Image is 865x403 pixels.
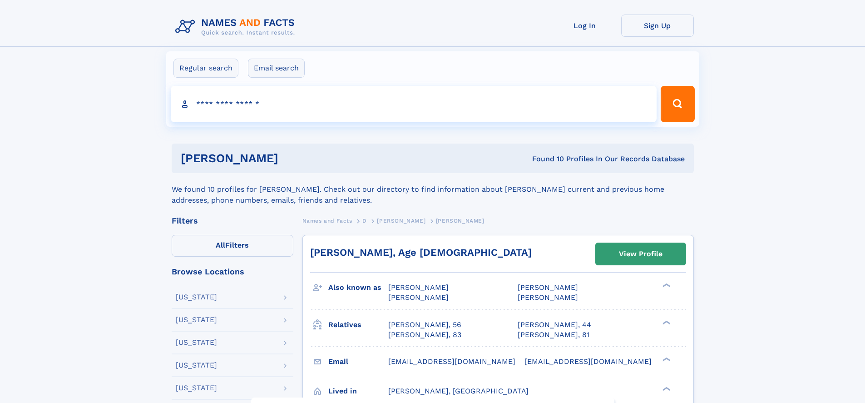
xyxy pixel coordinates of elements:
[549,15,621,37] a: Log In
[388,283,449,292] span: [PERSON_NAME]
[248,59,305,78] label: Email search
[172,15,302,39] img: Logo Names and Facts
[388,330,461,340] a: [PERSON_NAME], 83
[302,215,352,226] a: Names and Facts
[436,218,484,224] span: [PERSON_NAME]
[660,356,671,362] div: ❯
[328,317,388,333] h3: Relatives
[660,386,671,392] div: ❯
[621,15,694,37] a: Sign Up
[377,218,425,224] span: [PERSON_NAME]
[518,330,589,340] a: [PERSON_NAME], 81
[362,215,367,226] a: D
[173,59,238,78] label: Regular search
[388,387,529,395] span: [PERSON_NAME], [GEOGRAPHIC_DATA]
[171,86,657,122] input: search input
[176,294,217,301] div: [US_STATE]
[377,215,425,226] a: [PERSON_NAME]
[172,268,293,276] div: Browse Locations
[172,235,293,257] label: Filters
[518,283,578,292] span: [PERSON_NAME]
[328,280,388,295] h3: Also known as
[176,384,217,392] div: [US_STATE]
[310,247,532,258] a: [PERSON_NAME], Age [DEMOGRAPHIC_DATA]
[660,319,671,325] div: ❯
[388,357,515,366] span: [EMAIL_ADDRESS][DOMAIN_NAME]
[328,354,388,369] h3: Email
[524,357,652,366] span: [EMAIL_ADDRESS][DOMAIN_NAME]
[405,154,685,164] div: Found 10 Profiles In Our Records Database
[518,320,591,330] a: [PERSON_NAME], 44
[172,173,694,206] div: We found 10 profiles for [PERSON_NAME]. Check out our directory to find information about [PERSON...
[172,217,293,225] div: Filters
[388,320,461,330] a: [PERSON_NAME], 56
[661,86,694,122] button: Search Button
[362,218,367,224] span: D
[388,293,449,302] span: [PERSON_NAME]
[176,339,217,346] div: [US_STATE]
[328,383,388,399] h3: Lived in
[596,243,686,265] a: View Profile
[176,316,217,323] div: [US_STATE]
[216,241,225,249] span: All
[660,283,671,289] div: ❯
[181,153,405,164] h1: [PERSON_NAME]
[176,362,217,369] div: [US_STATE]
[518,293,578,302] span: [PERSON_NAME]
[619,244,662,264] div: View Profile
